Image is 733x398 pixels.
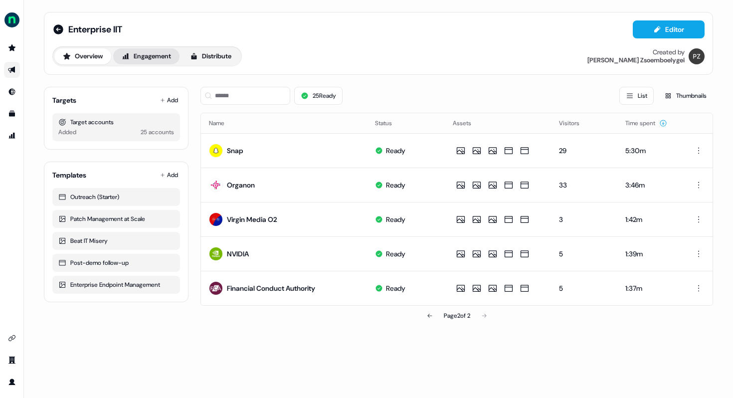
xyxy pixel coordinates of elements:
[227,146,243,156] div: Snap
[625,180,674,190] div: 3:46m
[386,180,405,190] div: Ready
[444,311,470,321] div: Page 2 of 2
[58,192,174,202] div: Outreach (Starter)
[386,283,405,293] div: Ready
[4,352,20,368] a: Go to team
[625,214,674,224] div: 1:42m
[445,113,551,133] th: Assets
[158,168,180,182] button: Add
[4,84,20,100] a: Go to Inbound
[52,95,76,105] div: Targets
[294,87,343,105] button: 25Ready
[58,258,174,268] div: Post-demo follow-up
[58,280,174,290] div: Enterprise Endpoint Management
[658,87,713,105] button: Thumbnails
[633,20,705,38] button: Editor
[559,146,609,156] div: 29
[386,146,405,156] div: Ready
[141,127,174,137] div: 25 accounts
[227,249,249,259] div: NVIDIA
[4,62,20,78] a: Go to outbound experience
[4,374,20,390] a: Go to profile
[227,214,277,224] div: Virgin Media O2
[4,330,20,346] a: Go to integrations
[4,128,20,144] a: Go to attribution
[619,87,654,105] button: List
[625,146,674,156] div: 5:30m
[559,180,609,190] div: 33
[68,23,122,35] span: Enterprise IIT
[113,48,180,64] button: Engagement
[158,93,180,107] button: Add
[625,114,667,132] button: Time spent
[58,236,174,246] div: Beat IT Misery
[182,48,240,64] button: Distribute
[386,249,405,259] div: Ready
[653,48,685,56] div: Created by
[58,214,174,224] div: Patch Management at Scale
[52,170,86,180] div: Templates
[559,249,609,259] div: 5
[625,283,674,293] div: 1:37m
[386,214,405,224] div: Ready
[559,214,609,224] div: 3
[375,114,404,132] button: Status
[559,283,609,293] div: 5
[633,25,705,36] a: Editor
[559,114,591,132] button: Visitors
[227,283,315,293] div: Financial Conduct Authority
[587,56,685,64] div: [PERSON_NAME] Zsoemboelygei
[54,48,111,64] button: Overview
[58,117,174,127] div: Target accounts
[209,114,236,132] button: Name
[227,180,255,190] div: Organon
[58,127,76,137] div: Added
[625,249,674,259] div: 1:39m
[4,106,20,122] a: Go to templates
[4,40,20,56] a: Go to prospects
[689,48,705,64] img: Petra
